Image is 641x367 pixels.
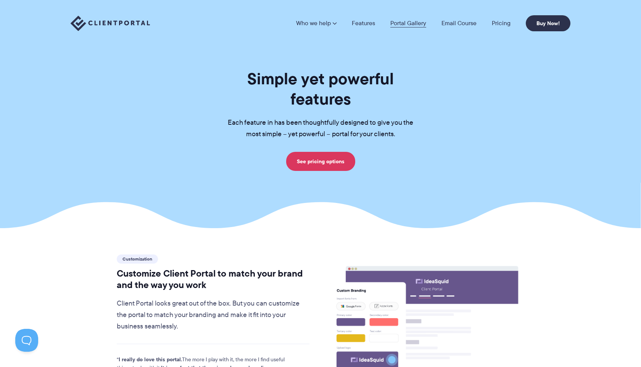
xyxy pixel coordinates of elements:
[119,355,182,364] strong: I really do love this portal.
[352,20,375,26] a: Features
[441,20,477,26] a: Email Course
[216,117,425,140] p: Each feature in has been thoughtfully designed to give you the most simple – yet powerful – porta...
[286,152,355,171] a: See pricing options
[492,20,511,26] a: Pricing
[390,20,426,26] a: Portal Gallery
[117,254,158,264] span: Customization
[117,268,309,291] h2: Customize Client Portal to match your brand and the way you work
[296,20,337,26] a: Who we help
[15,329,38,352] iframe: Toggle Customer Support
[117,298,309,332] p: Client Portal looks great out of the box. But you can customize the portal to match your branding...
[216,69,425,109] h1: Simple yet powerful features
[526,15,570,31] a: Buy Now!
